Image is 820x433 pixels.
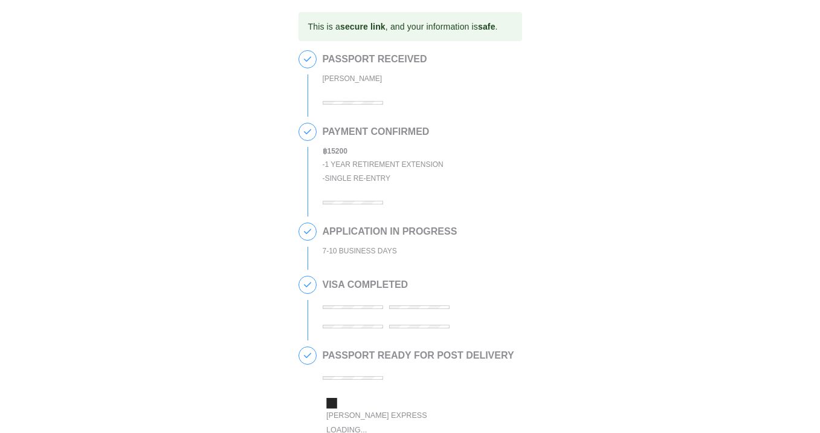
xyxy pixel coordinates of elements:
[299,51,316,68] span: 1
[323,54,427,65] h2: PASSPORT RECEIVED
[323,147,347,155] b: ฿ 15200
[323,226,457,237] h2: APPLICATION IN PROGRESS
[340,22,386,31] b: secure link
[323,350,514,361] h2: PASSPORT READY FOR POST DELIVERY
[323,279,516,290] h2: VISA COMPLETED
[299,123,316,140] span: 2
[323,126,444,137] h2: PAYMENT CONFIRMED
[323,172,444,186] div: - Single Re-entry
[299,276,316,293] span: 4
[323,244,457,258] div: 7-10 BUSINESS DAYS
[308,16,498,37] div: This is a , and your information is .
[323,158,444,172] div: - 1 Year Retirement Extension
[299,223,316,240] span: 3
[299,347,316,364] span: 5
[323,72,427,86] div: [PERSON_NAME]
[478,22,496,31] b: safe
